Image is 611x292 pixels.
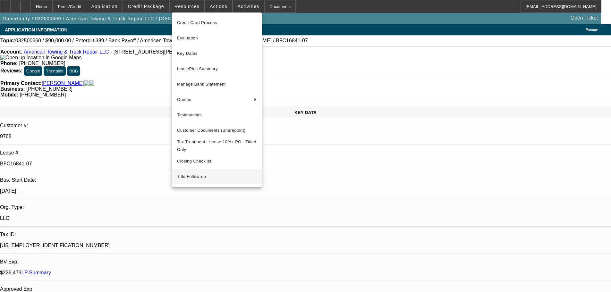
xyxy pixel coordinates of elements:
[177,96,249,104] span: Quotes
[177,50,257,57] span: Key Dates
[177,127,257,134] span: Customer Documents (Sharepoint)
[177,19,257,27] span: Credit Card Process
[177,138,257,154] span: Tax Treatment - Lease 10%+ PO - Titled Only
[177,159,211,163] span: Closing Checklist
[177,65,257,73] span: LeasePlus Summary
[177,111,257,119] span: Testimonials
[177,34,257,42] span: Evaluation
[177,80,257,88] span: Manage Bank Statement
[177,173,257,180] span: Title Follow-up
